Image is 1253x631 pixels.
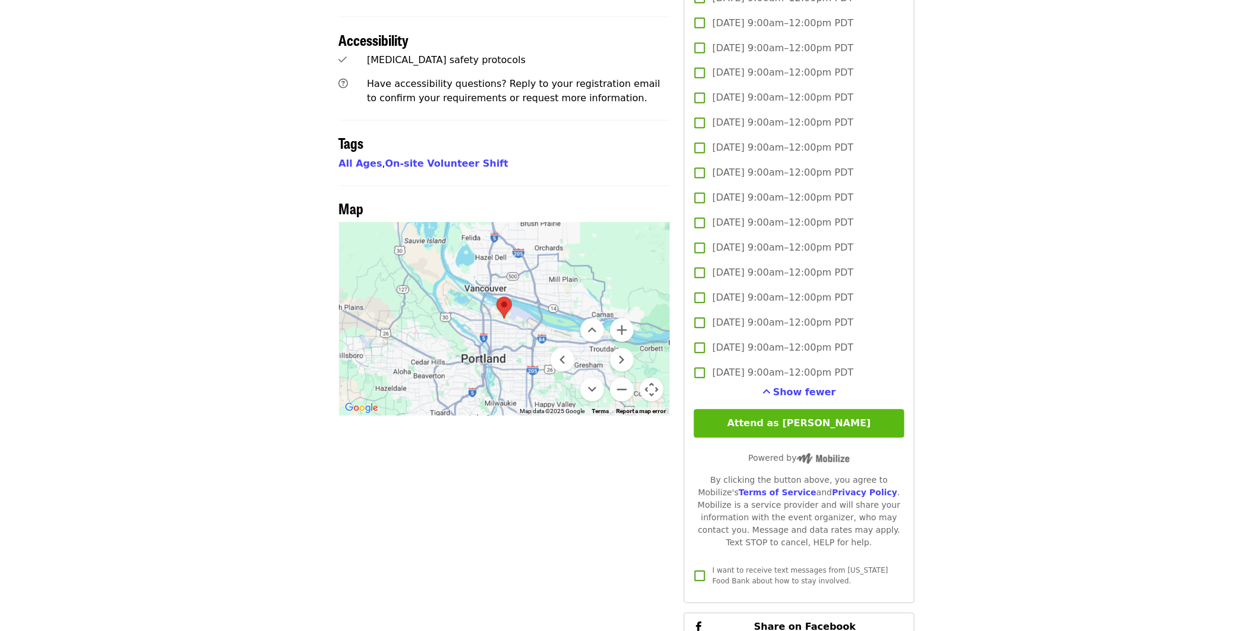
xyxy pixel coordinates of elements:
[712,66,853,80] span: [DATE] 9:00am–12:00pm PDT
[339,29,409,50] span: Accessibility
[749,454,850,463] span: Powered by
[712,166,853,180] span: [DATE] 9:00am–12:00pm PDT
[339,158,382,170] a: All Ages
[712,216,853,230] span: [DATE] 9:00am–12:00pm PDT
[367,54,670,68] div: [MEDICAL_DATA] safety protocols
[610,348,634,372] button: Move right
[342,401,381,416] img: Google
[712,291,853,305] span: [DATE] 9:00am–12:00pm PDT
[832,488,897,498] a: Privacy Policy
[712,341,853,355] span: [DATE] 9:00am–12:00pm PDT
[385,158,508,170] a: On-site Volunteer Shift
[592,408,609,415] a: Terms (opens in new tab)
[367,79,660,104] span: Have accessibility questions? Reply to your registration email to confirm your requirements or re...
[616,408,666,415] a: Report a map error
[712,241,853,255] span: [DATE] 9:00am–12:00pm PDT
[694,410,904,438] button: Attend as [PERSON_NAME]
[797,454,850,464] img: Powered by Mobilize
[712,316,853,330] span: [DATE] 9:00am–12:00pm PDT
[520,408,585,415] span: Map data ©2025 Google
[712,141,853,155] span: [DATE] 9:00am–12:00pm PDT
[712,266,853,280] span: [DATE] 9:00am–12:00pm PDT
[610,318,634,342] button: Zoom in
[339,79,348,90] i: question-circle icon
[342,401,381,416] a: Open this area in Google Maps (opens a new window)
[712,16,853,30] span: [DATE] 9:00am–12:00pm PDT
[762,386,836,400] button: See more timeslots
[739,488,817,498] a: Terms of Service
[712,116,853,130] span: [DATE] 9:00am–12:00pm PDT
[339,55,347,66] i: check icon
[610,378,634,402] button: Zoom out
[694,474,904,549] div: By clicking the button above, you agree to Mobilize's and . Mobilize is a service provider and wi...
[712,567,888,586] span: I want to receive text messages from [US_STATE] Food Bank about how to stay involved.
[712,191,853,205] span: [DATE] 9:00am–12:00pm PDT
[580,318,604,342] button: Move up
[339,158,385,170] span: ,
[712,41,853,55] span: [DATE] 9:00am–12:00pm PDT
[339,198,364,219] span: Map
[712,366,853,380] span: [DATE] 9:00am–12:00pm PDT
[773,387,836,398] span: Show fewer
[551,348,574,372] button: Move left
[339,133,364,154] span: Tags
[712,91,853,105] span: [DATE] 9:00am–12:00pm PDT
[640,378,664,402] button: Map camera controls
[580,378,604,402] button: Move down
